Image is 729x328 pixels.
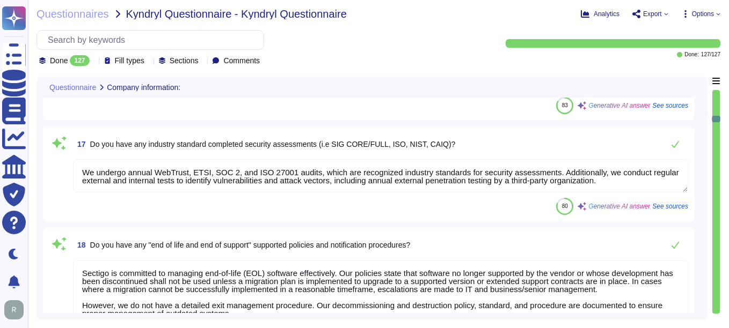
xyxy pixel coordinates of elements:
input: Search by keywords [42,31,264,49]
span: 80 [562,203,568,209]
span: Export [643,11,662,17]
span: Kyndryl Questionnaire - Kyndryl Questionnaire [126,9,347,19]
span: Options [692,11,714,17]
span: Questionnaire [49,84,96,91]
span: Do you have any "end of life and end of support" supported policies and notification procedures? [90,241,411,249]
span: Questionnaires [37,9,109,19]
span: Analytics [594,11,619,17]
span: Generative AI answer [588,102,650,109]
div: 127 [70,55,89,66]
button: Analytics [581,10,619,18]
span: Fill types [115,57,144,64]
span: Done: [684,52,699,57]
span: 83 [562,102,568,108]
span: 127 / 127 [701,52,720,57]
span: Do you have any industry standard completed security assessments (i.e SIG CORE/FULL, ISO, NIST, C... [90,140,456,148]
span: Comments [223,57,260,64]
span: See sources [652,203,688,210]
span: 17 [73,140,86,148]
span: Done [50,57,68,64]
img: user [4,300,24,319]
span: 18 [73,241,86,249]
span: See sources [652,102,688,109]
button: user [2,298,31,322]
textarea: We undergo annual WebTrust, ETSI, SOC 2, and ISO 27001 audits, which are recognized industry stan... [73,159,688,192]
span: Sections [170,57,199,64]
span: Generative AI answer [588,203,650,210]
span: Company information: [107,84,180,91]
